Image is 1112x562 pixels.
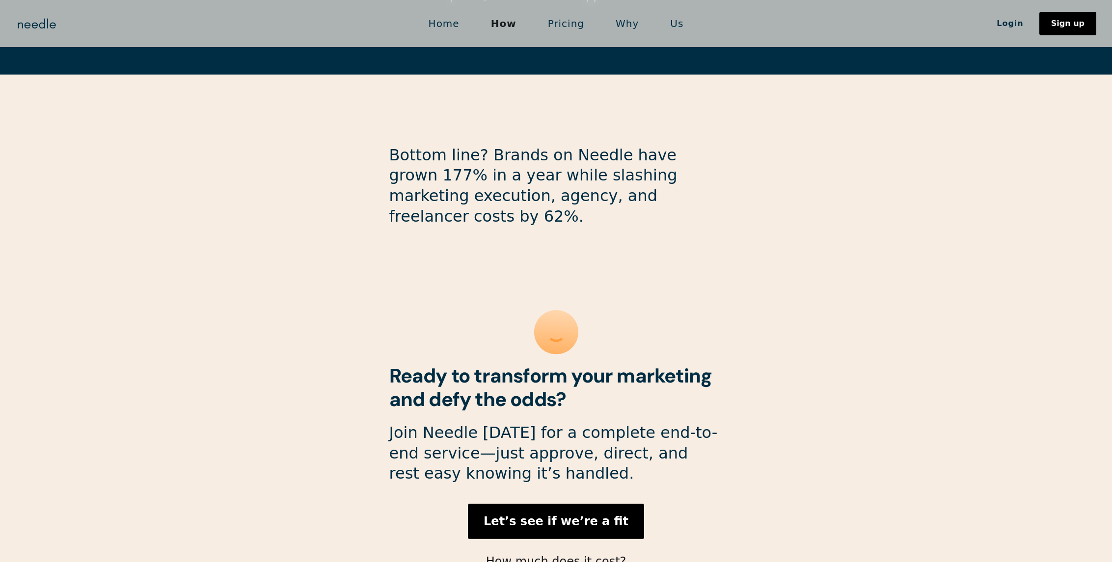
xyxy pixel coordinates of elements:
a: How [475,13,532,34]
a: Home [413,13,475,34]
a: Us [654,13,699,34]
a: Let’s see if we’re a fit [468,504,644,539]
a: Pricing [532,13,600,34]
div: Sign up [1051,20,1085,27]
a: Why [600,13,654,34]
a: Login [981,15,1039,32]
h2: Ready to transform your marketing and defy the odds? [389,364,723,411]
a: Sign up [1039,12,1096,35]
p: Join Needle [DATE] for a complete end-to-end service—just approve, direct, and rest easy knowing ... [389,423,723,484]
strong: Let’s see if we’re a fit [484,514,628,528]
p: Bottom line? Brands on Needle have grown 177% in a year while slashing marketing execution, agenc... [389,145,723,227]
